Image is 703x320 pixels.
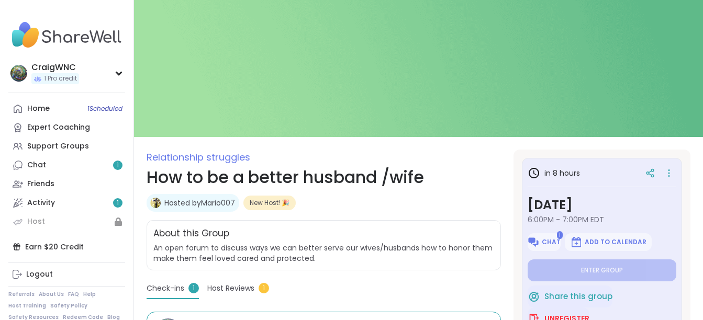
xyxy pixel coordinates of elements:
[528,214,676,225] span: 6:00PM - 7:00PM EDT
[207,283,254,294] span: Host Reviews
[8,99,125,118] a: Home1Scheduled
[27,216,45,227] div: Host
[164,198,235,208] a: Hosted byMario007
[147,165,501,190] h1: How to be a better husband /wife
[188,283,199,293] span: 1
[68,291,79,298] a: FAQ
[83,291,96,298] a: Help
[259,283,269,293] span: 1
[570,236,583,248] img: ShareWell Logomark
[27,198,55,208] div: Activity
[8,156,125,175] a: Chat1
[39,291,64,298] a: About Us
[243,196,296,210] div: New Host! 🎉
[8,302,46,310] a: Host Training
[26,269,53,280] div: Logout
[528,285,612,307] button: Share this group
[542,238,561,246] span: Chat
[117,199,119,208] span: 1
[153,243,494,264] span: An open forum to discuss ways we can better serve our wives/husbands how to honor them make them ...
[8,265,125,284] a: Logout
[528,290,540,303] img: ShareWell Logomark
[27,122,90,133] div: Expert Coaching
[8,137,125,156] a: Support Groups
[10,65,27,82] img: CraigWNC
[8,291,35,298] a: Referrals
[527,236,540,248] img: ShareWell Logomark
[544,291,612,303] span: Share this group
[581,266,623,275] span: Enter group
[8,237,125,256] div: Earn $20 Credit
[8,17,125,53] img: ShareWell Nav Logo
[528,196,676,214] h3: [DATE]
[27,141,89,152] div: Support Groups
[8,193,125,212] a: Activity1
[50,302,87,310] a: Safety Policy
[528,167,580,179] h3: in 8 hours
[27,160,46,170] div: Chat
[27,179,54,189] div: Friends
[153,227,229,241] h2: About this Group
[44,74,77,83] span: 1 Pro credit
[150,198,161,208] img: Mario007
[528,259,676,281] button: Enter group
[147,283,184,294] span: Check-ins
[87,105,122,113] span: 1 Scheduled
[557,231,563,239] span: 1
[31,62,79,73] div: CraigWNC
[8,212,125,231] a: Host
[528,233,561,251] button: Chat
[117,161,119,170] span: 1
[8,175,125,193] a: Friends
[147,151,250,164] span: Relationship struggles
[27,104,50,114] div: Home
[585,238,646,246] span: Add to Calendar
[565,233,652,251] button: Add to Calendar
[8,118,125,137] a: Expert Coaching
